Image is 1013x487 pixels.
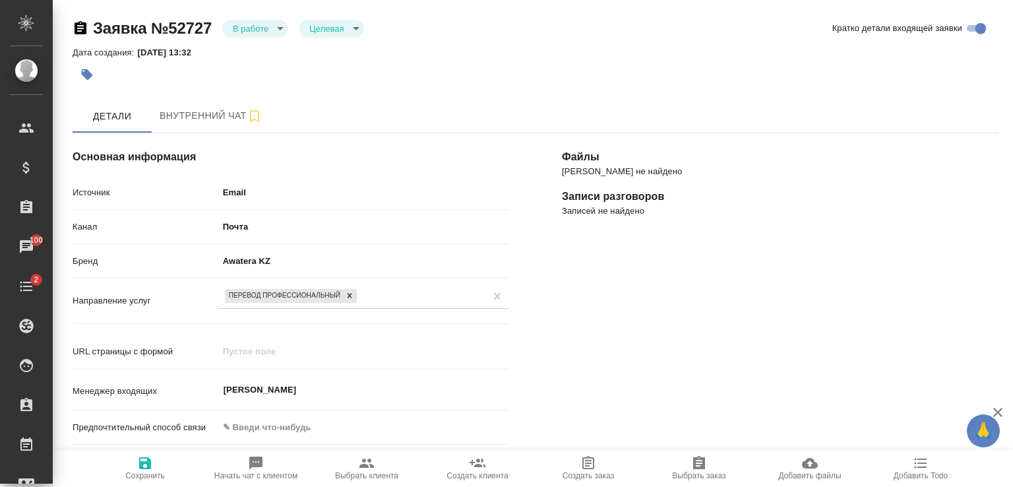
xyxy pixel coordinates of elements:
[3,270,49,303] a: 2
[93,19,212,37] a: Заявка №52727
[299,20,363,38] div: В работе
[967,414,1000,447] button: 🙏
[865,450,976,487] button: Добавить Todo
[225,289,342,303] div: Перевод Профессиональный
[247,108,262,124] svg: Подписаться
[137,48,201,57] p: [DATE] 13:32
[218,416,509,439] div: ✎ Введи что-нибудь
[73,149,509,165] h4: Основная информация
[125,471,165,480] span: Сохранить
[73,48,137,57] p: Дата создания:
[160,108,262,124] span: Внутренний чат
[223,421,493,434] div: ✎ Введи что-нибудь
[214,471,297,480] span: Начать чат с клиентом
[73,421,218,434] p: Предпочтительный способ связи
[754,450,865,487] button: Добавить файлы
[73,220,218,234] p: Канал
[562,189,998,205] h4: Записи разговоров
[90,450,200,487] button: Сохранить
[222,20,288,38] div: В работе
[73,186,218,199] p: Источник
[672,471,725,480] span: Выбрать заказ
[563,471,615,480] span: Создать заказ
[26,273,46,286] span: 2
[200,450,311,487] button: Начать чат с клиентом
[73,294,218,308] p: Направление услуг
[218,216,509,238] div: Почта
[335,471,398,480] span: Выбрать клиента
[446,471,508,480] span: Создать клиента
[73,345,218,358] p: URL страницы с формой
[73,385,218,398] p: Менеджер входящих
[562,205,998,218] p: Записей не найдено
[832,22,962,35] span: Кратко детали входящей заявки
[305,23,348,34] button: Целевая
[22,234,51,247] span: 100
[73,60,102,89] button: Добавить тэг
[894,471,948,480] span: Добавить Todo
[80,108,144,125] span: Детали
[311,450,422,487] button: Выбрать клиента
[218,181,509,204] div: Email
[73,20,88,36] button: Скопировать ссылку
[229,23,272,34] button: В работе
[422,450,533,487] button: Создать клиента
[644,450,754,487] button: Выбрать заказ
[778,471,841,480] span: Добавить файлы
[218,342,509,361] input: Пустое поле
[562,165,998,178] p: [PERSON_NAME] не найдено
[562,149,998,165] h4: Файлы
[218,250,509,273] div: Awatera KZ
[533,450,644,487] button: Создать заказ
[73,255,218,268] p: Бренд
[3,230,49,263] a: 100
[972,417,995,445] span: 🙏
[502,389,505,391] button: Open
